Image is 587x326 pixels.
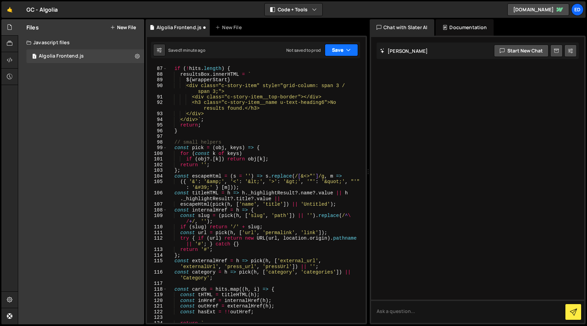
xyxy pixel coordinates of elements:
[147,156,167,162] div: 101
[147,94,167,100] div: 91
[147,140,167,145] div: 98
[147,111,167,117] div: 93
[147,66,167,72] div: 87
[147,128,167,134] div: 96
[147,224,167,230] div: 110
[147,168,167,173] div: 103
[26,49,144,63] : 17307/48023.js
[32,54,36,60] span: 1
[380,48,428,54] h2: [PERSON_NAME]
[325,44,358,56] button: Save
[147,213,167,224] div: 109
[147,173,167,179] div: 104
[147,303,167,309] div: 121
[147,253,167,258] div: 114
[286,47,321,53] div: Not saved to prod
[147,190,167,202] div: 106
[110,25,136,30] button: New File
[147,100,167,111] div: 92
[147,83,167,94] div: 90
[168,47,205,53] div: Saved
[147,145,167,151] div: 99
[147,247,167,253] div: 113
[181,47,205,53] div: 1 minute ago
[147,298,167,304] div: 120
[147,162,167,168] div: 102
[147,315,167,321] div: 123
[571,3,584,16] a: Ed
[147,230,167,236] div: 111
[147,151,167,157] div: 100
[265,3,322,16] button: Code + Tools
[370,19,434,36] div: Chat with Slater AI
[18,36,144,49] div: Javascript files
[147,207,167,213] div: 108
[147,77,167,83] div: 89
[26,5,58,14] div: GC - Algolia
[147,117,167,123] div: 94
[147,258,167,269] div: 115
[147,269,167,281] div: 116
[147,309,167,315] div: 122
[26,24,39,31] h2: Files
[157,24,202,31] div: Algolia Frontend.js
[147,236,167,247] div: 112
[147,72,167,77] div: 88
[507,3,569,16] a: [DOMAIN_NAME]
[147,202,167,207] div: 107
[436,19,494,36] div: Documentation
[147,287,167,292] div: 118
[147,281,167,287] div: 117
[494,45,549,57] button: Start new chat
[1,1,18,18] a: 🤙
[215,24,244,31] div: New File
[39,53,84,59] div: Algolia Frontend.js
[147,292,167,298] div: 119
[147,134,167,140] div: 97
[147,122,167,128] div: 95
[147,179,167,190] div: 105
